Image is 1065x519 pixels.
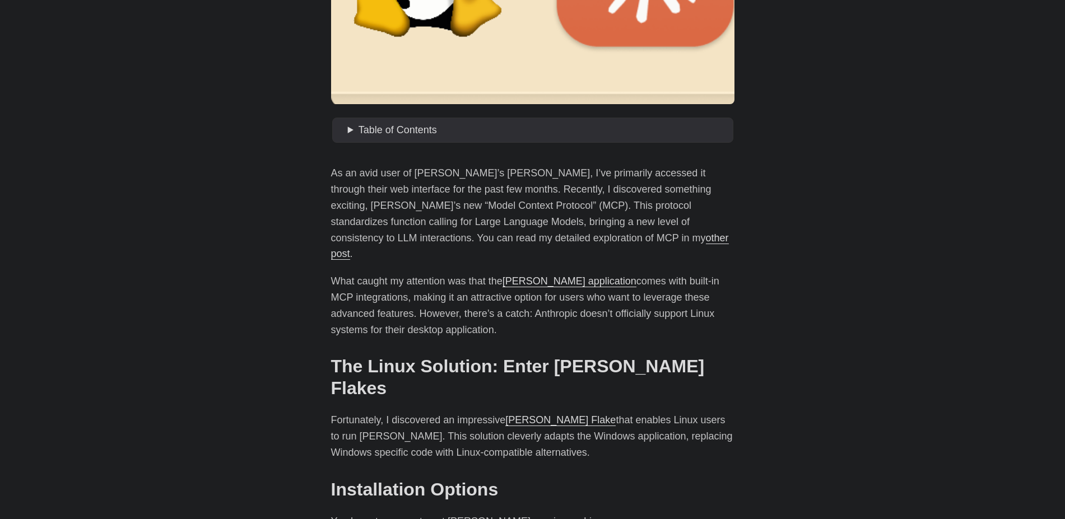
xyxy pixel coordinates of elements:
p: Fortunately, I discovered an impressive that enables Linux users to run [PERSON_NAME]. This solut... [331,412,734,460]
a: [PERSON_NAME] Flake [505,414,616,426]
p: As an avid user of [PERSON_NAME]’s [PERSON_NAME], I’ve primarily accessed it through their web in... [331,165,734,262]
a: [PERSON_NAME] application [503,275,636,287]
h2: Installation Options [331,479,734,500]
h2: The Linux Solution: Enter [PERSON_NAME] Flakes [331,356,734,399]
span: Table of Contents [359,124,437,135]
a: other post [331,232,729,260]
summary: Table of Contents [348,122,729,138]
p: What caught my attention was that the comes with built-in MCP integrations, making it an attracti... [331,273,734,338]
